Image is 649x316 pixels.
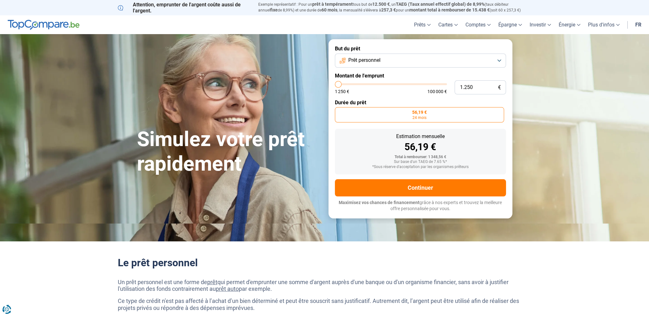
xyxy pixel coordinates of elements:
[339,200,419,205] span: Maximisez vos chances de financement
[340,155,501,159] div: Total à rembourser: 1 348,56 €
[118,279,532,292] p: Un prêt personnel est une forme de qui permet d'emprunter une somme d'argent auprès d'une banque ...
[118,298,532,311] p: Ce type de crédit n’est pas affecté à l’achat d’un bien déterminé et peut être souscrit sans just...
[258,2,532,13] p: Exemple représentatif : Pour un tous but de , un (taux débiteur annuel de 8,99%) et une durée de ...
[348,57,381,64] span: Prêt personnel
[340,142,501,152] div: 56,19 €
[137,127,321,176] h1: Simulez votre prêt rapidement
[427,89,447,94] span: 100 000 €
[396,2,485,7] span: TAEG (Taux annuel effectif global) de 8,99%
[555,15,584,34] a: Énergie
[335,179,506,196] button: Continuer
[462,15,494,34] a: Comptes
[631,15,645,34] a: fr
[8,20,79,30] img: TopCompare
[335,99,506,106] label: Durée du prêt
[412,110,427,114] span: 56,19 €
[340,165,501,169] div: *Sous réserve d'acceptation par les organismes prêteurs
[434,15,462,34] a: Cartes
[335,54,506,68] button: Prêt personnel
[118,257,532,269] h2: Le prêt personnel
[335,89,349,94] span: 1 250 €
[526,15,555,34] a: Investir
[270,7,278,12] span: fixe
[321,7,337,12] span: 60 mois
[340,160,501,164] div: Sur base d'un TAEG de 7.65 %*
[584,15,623,34] a: Plus d'infos
[494,15,526,34] a: Épargne
[207,279,217,285] a: prêt
[335,73,506,79] label: Montant de l'emprunt
[372,2,390,7] span: 12.500 €
[381,7,396,12] span: 257,3 €
[412,116,426,120] span: 24 mois
[498,85,501,90] span: €
[118,2,251,14] p: Attention, emprunter de l'argent coûte aussi de l'argent.
[312,2,353,7] span: prêt à tempérament
[335,200,506,212] p: grâce à nos experts et trouvez la meilleure offre personnalisée pour vous.
[409,7,490,12] span: montant total à rembourser de 15.438 €
[410,15,434,34] a: Prêts
[340,134,501,139] div: Estimation mensuelle
[216,285,239,292] a: prêt auto
[335,46,506,52] label: But du prêt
